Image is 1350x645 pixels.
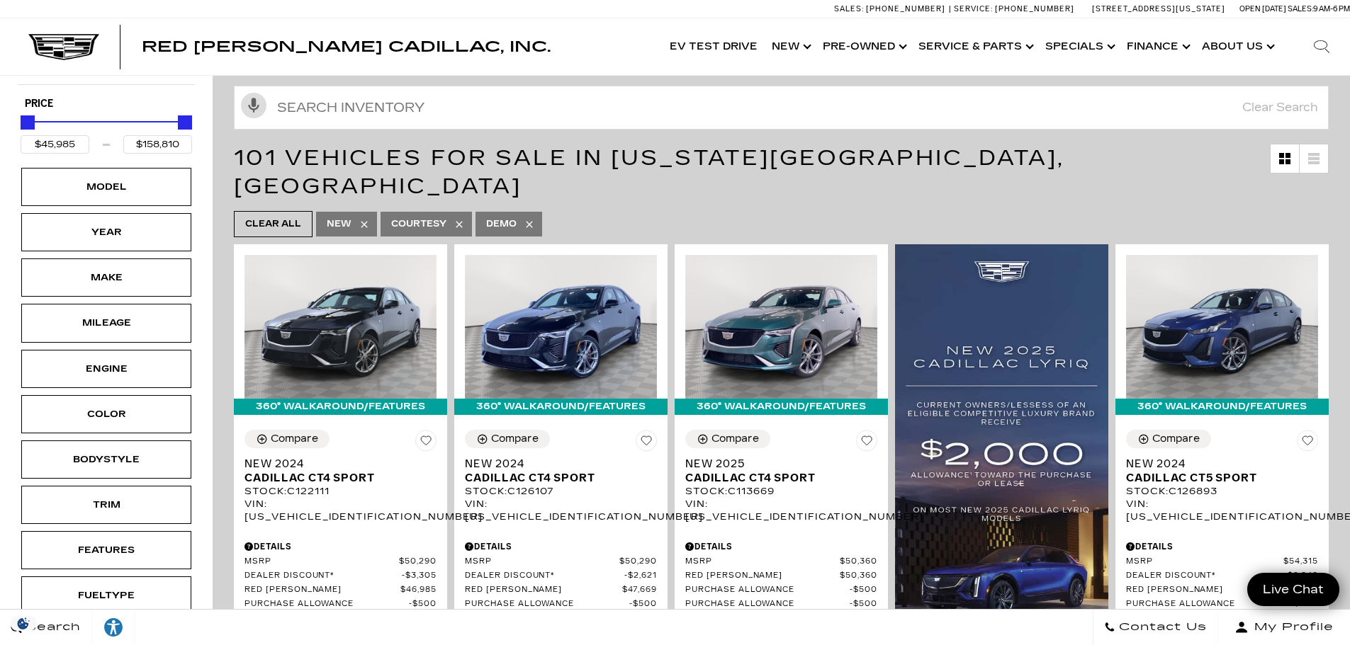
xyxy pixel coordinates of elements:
span: MSRP [1126,556,1283,567]
span: Purchase Allowance [1126,599,1290,610]
div: Explore your accessibility options [92,617,135,638]
div: Mileage [71,315,142,331]
div: Pricing Details - New 2025 Cadillac CT4 Sport [685,540,877,553]
div: FueltypeFueltype [21,576,191,615]
input: Minimum [21,135,89,154]
span: Purchase Allowance [244,599,409,610]
div: 360° WalkAround/Features [234,399,447,414]
a: Red [PERSON_NAME] $50,360 [685,571,877,581]
span: $50,360 [840,571,877,581]
a: New [765,18,816,75]
div: YearYear [21,213,191,251]
span: Clear All [245,215,301,233]
input: Maximum [123,135,192,154]
div: Maximum Price [178,115,192,130]
a: [STREET_ADDRESS][US_STATE] [1092,4,1225,13]
span: My Profile [1249,617,1334,637]
span: Sales: [1288,4,1313,13]
span: $500 [629,599,657,610]
a: MSRP $50,360 [685,556,877,567]
span: New [327,215,351,233]
span: Dealer Discount* [465,571,624,581]
button: Compare Vehicle [465,430,550,448]
span: 101 Vehicles for Sale in [US_STATE][GEOGRAPHIC_DATA], [GEOGRAPHIC_DATA] [234,145,1064,199]
div: Fueltype [71,588,142,603]
div: Pricing Details - New 2024 Cadillac CT4 Sport [244,540,437,553]
div: MileageMileage [21,304,191,342]
span: $3,305 [402,571,437,581]
div: BodystyleBodystyle [21,440,191,479]
span: Demo [486,215,517,233]
span: Red [PERSON_NAME] [244,585,400,595]
div: VIN: [US_VEHICLE_IDENTIFICATION_NUMBER] [244,498,437,523]
a: Live Chat [1247,573,1339,606]
button: Compare Vehicle [1126,430,1211,448]
span: Search [22,617,81,637]
button: Save Vehicle [856,430,877,457]
a: Purchase Allowance $500 [685,585,877,595]
span: [PHONE_NUMBER] [866,4,945,13]
div: Stock : C126893 [1126,485,1318,498]
span: New 2024 [244,457,426,471]
a: New 2025Cadillac CT4 Sport [685,457,877,485]
span: $2,621 [624,571,657,581]
span: Cadillac CT4 Sport [685,471,867,485]
span: New 2024 [1126,457,1307,471]
span: $500 [850,585,877,595]
div: Compare [1152,433,1200,445]
div: VIN: [US_VEHICLE_IDENTIFICATION_NUMBER] [1126,498,1318,523]
a: Purchase Allowance $500 [1126,599,1318,610]
div: ModelModel [21,168,191,206]
a: EV Test Drive [663,18,765,75]
span: Sales: [834,4,864,13]
img: 2025 Cadillac CT4 Sport [685,255,877,399]
a: MSRP $50,290 [244,556,437,567]
div: MakeMake [21,258,191,297]
a: MSRP $50,290 [465,556,657,567]
span: Courtesy [391,215,446,233]
button: Save Vehicle [415,430,437,457]
span: $50,360 [840,556,877,567]
a: Service: [PHONE_NUMBER] [949,5,1078,13]
span: New 2025 [685,457,867,471]
div: VIN: [US_VEHICLE_IDENTIFICATION_NUMBER] [685,498,877,523]
section: Click to Open Cookie Consent Modal [7,616,40,631]
a: Contact Us [1093,610,1218,645]
span: Cadillac CT4 Sport [465,471,646,485]
img: 2024 Cadillac CT5 Sport [1126,255,1318,399]
span: Cadillac CT5 Sport [1126,471,1307,485]
a: Dealer Discount* $3,305 [244,571,437,581]
span: Purchase Allowance [685,585,850,595]
div: 360° WalkAround/Features [1115,399,1329,414]
div: Features [71,542,142,558]
span: Open [DATE] [1239,4,1286,13]
span: Cadillac CT4 Sport [244,471,426,485]
span: Contact Us [1115,617,1207,637]
a: Service & Parts [911,18,1038,75]
a: New 2024Cadillac CT4 Sport [244,457,437,485]
a: Red [PERSON_NAME] $51,467 [1126,585,1318,595]
div: EngineEngine [21,350,191,388]
button: Open user profile menu [1218,610,1350,645]
div: Price [21,110,192,154]
a: New 2024Cadillac CT4 Sport [465,457,657,485]
a: Finance [1120,18,1195,75]
svg: Click to toggle on voice search [241,93,266,118]
span: MSRP [465,556,619,567]
a: Red [PERSON_NAME] $47,669 [465,585,657,595]
a: New 2024Cadillac CT5 Sport [1126,457,1318,485]
a: Red [PERSON_NAME] Cadillac, Inc. [142,40,551,54]
h5: Price [25,98,188,110]
div: TrimTrim [21,486,191,524]
div: Pricing Details - New 2024 Cadillac CT4 Sport [465,540,657,553]
span: [PHONE_NUMBER] [995,4,1074,13]
a: Dealer Discount* $2,621 [465,571,657,581]
span: Service: [954,4,993,13]
div: VIN: [US_VEHICLE_IDENTIFICATION_NUMBER] [465,498,657,523]
div: Stock : C113669 [685,485,877,498]
button: Compare Vehicle [685,430,770,448]
button: Compare Vehicle [244,430,330,448]
span: $500 [409,599,437,610]
span: $47,669 [622,585,657,595]
div: Minimum Price [21,115,35,130]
